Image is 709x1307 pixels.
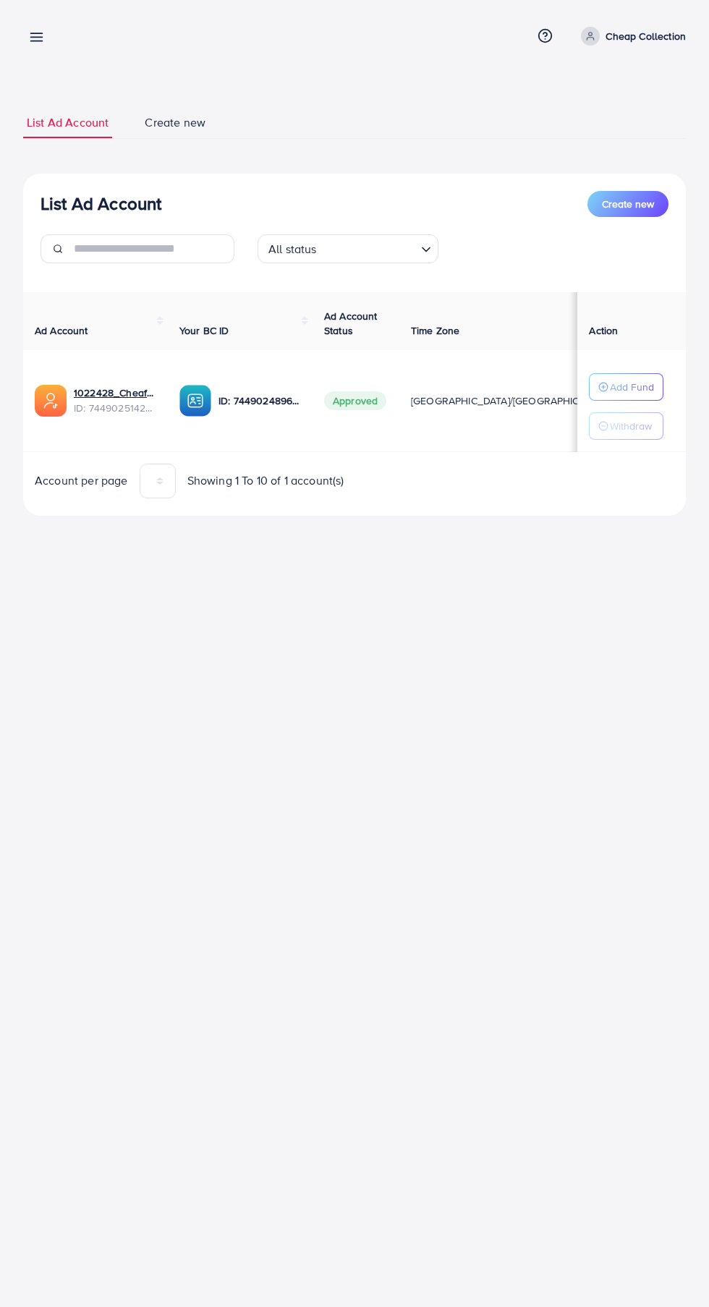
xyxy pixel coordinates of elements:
[179,323,229,338] span: Your BC ID
[321,236,415,260] input: Search for option
[27,114,109,131] span: List Ad Account
[35,472,128,489] span: Account per page
[179,385,211,417] img: ic-ba-acc.ded83a64.svg
[35,323,88,338] span: Ad Account
[218,392,301,409] p: ID: 7449024896950353936
[74,386,156,415] div: <span class='underline'>1022428_Cheaf Collection_1734361324346</span></br>7449025142627500048
[266,239,320,260] span: All status
[74,401,156,415] span: ID: 7449025142627500048
[606,27,686,45] p: Cheap Collection
[41,193,161,214] h3: List Ad Account
[602,197,654,211] span: Create new
[587,191,668,217] button: Create new
[324,391,386,410] span: Approved
[35,385,67,417] img: ic-ads-acc.e4c84228.svg
[258,234,438,263] div: Search for option
[411,323,459,338] span: Time Zone
[575,27,686,46] a: Cheap Collection
[74,386,156,400] a: 1022428_Cheaf Collection_1734361324346
[324,309,378,338] span: Ad Account Status
[411,393,612,408] span: [GEOGRAPHIC_DATA]/[GEOGRAPHIC_DATA]
[145,114,205,131] span: Create new
[589,373,663,401] button: Add Fund
[589,323,618,338] span: Action
[589,412,663,440] button: Withdraw
[187,472,344,489] span: Showing 1 To 10 of 1 account(s)
[610,417,652,435] p: Withdraw
[610,378,654,396] p: Add Fund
